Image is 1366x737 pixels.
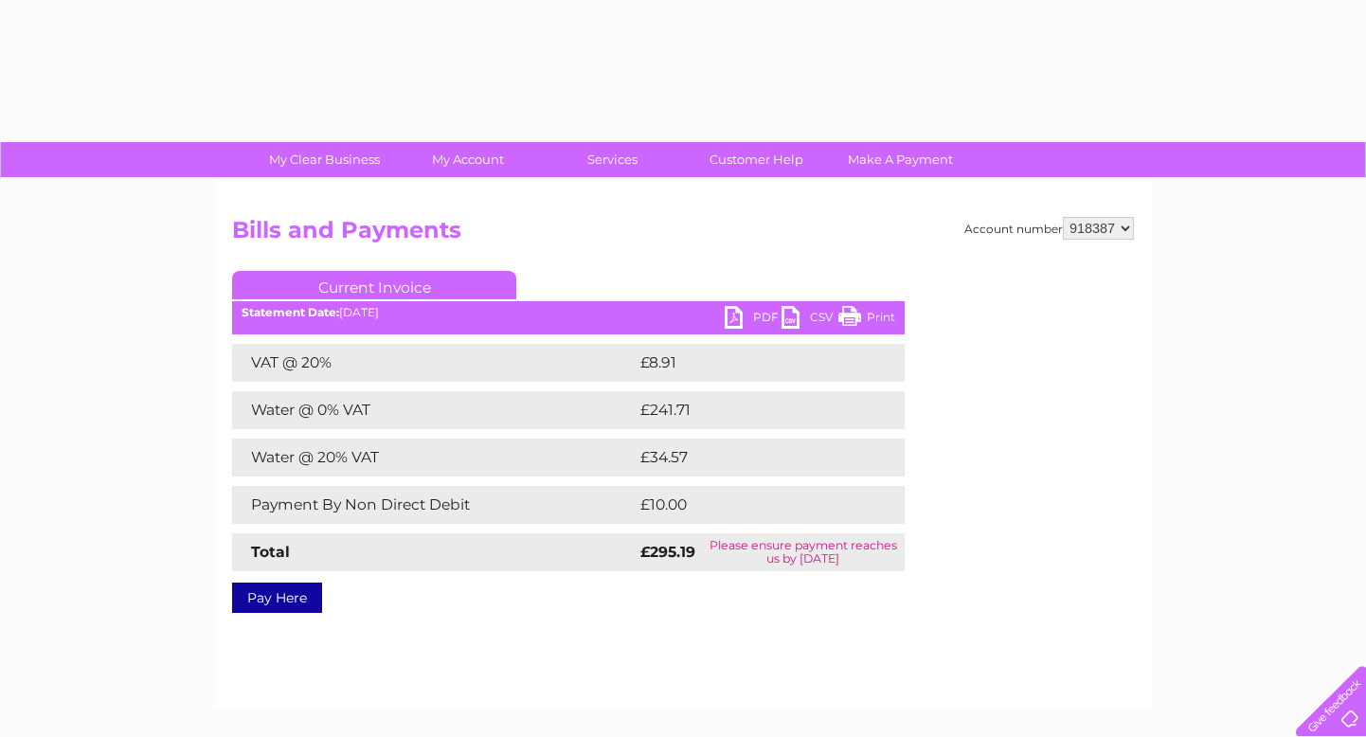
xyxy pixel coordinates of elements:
a: My Clear Business [246,142,403,177]
strong: £295.19 [640,543,695,561]
a: Pay Here [232,583,322,613]
div: [DATE] [232,306,905,319]
td: Water @ 0% VAT [232,391,636,429]
a: Customer Help [678,142,835,177]
td: Please ensure payment reaches us by [DATE] [702,533,905,571]
a: Current Invoice [232,271,516,299]
td: £10.00 [636,486,866,524]
td: Water @ 20% VAT [232,439,636,476]
td: VAT @ 20% [232,344,636,382]
a: My Account [390,142,547,177]
a: PDF [725,306,782,333]
strong: Total [251,543,290,561]
td: £8.91 [636,344,858,382]
div: Account number [964,217,1134,240]
a: CSV [782,306,838,333]
h2: Bills and Payments [232,217,1134,253]
a: Services [534,142,691,177]
a: Print [838,306,895,333]
a: Make A Payment [822,142,979,177]
td: £241.71 [636,391,868,429]
td: £34.57 [636,439,866,476]
td: Payment By Non Direct Debit [232,486,636,524]
b: Statement Date: [242,305,339,319]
